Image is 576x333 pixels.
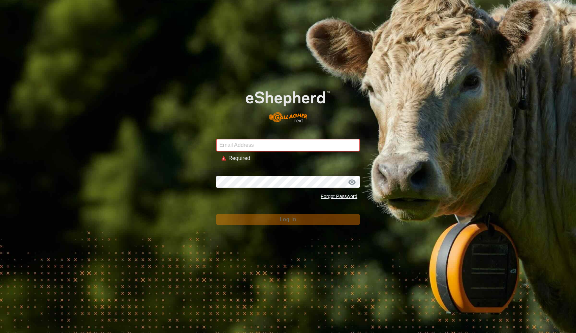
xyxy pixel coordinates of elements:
img: E-shepherd Logo [230,79,346,128]
div: Required [228,154,355,162]
a: Forgot Password [321,194,357,199]
span: Log In [280,217,296,222]
button: Log In [216,214,360,225]
input: Email Address [216,139,360,152]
